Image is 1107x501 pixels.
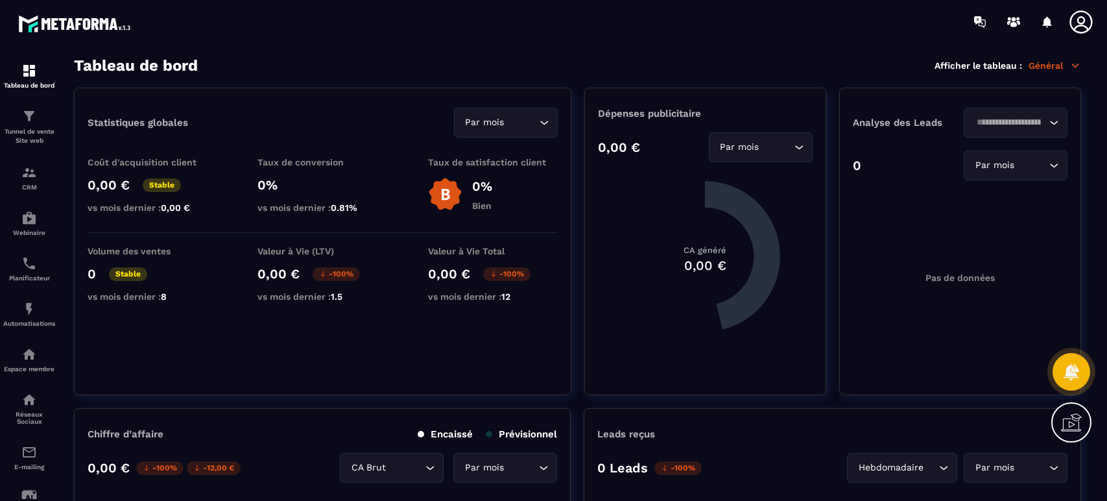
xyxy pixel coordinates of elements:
p: 0,00 € [428,266,470,282]
div: Search for option [964,151,1067,180]
p: Pas de données [925,273,995,283]
div: Search for option [964,108,1067,138]
div: Search for option [709,132,813,162]
p: vs mois dernier : [88,291,217,302]
p: Chiffre d’affaire [88,428,163,440]
a: social-networksocial-networkRéseaux Sociaux [3,382,55,435]
a: schedulerschedulerPlanificateur [3,246,55,291]
img: logo [18,12,135,36]
img: scheduler [21,256,37,271]
p: -100% [136,461,184,475]
p: Tunnel de vente Site web [3,127,55,145]
a: formationformationTableau de bord [3,53,55,99]
p: Général [1029,60,1081,71]
img: email [21,445,37,460]
p: vs mois dernier : [88,202,217,213]
a: automationsautomationsWebinaire [3,201,55,246]
span: Par mois [972,158,1017,173]
p: Automatisations [3,320,55,327]
input: Search for option [972,116,1046,130]
input: Search for option [507,116,536,130]
div: Search for option [847,453,957,483]
img: automations [21,301,37,317]
p: Valeur à Vie Total [428,246,558,256]
p: Stable [143,178,181,192]
p: 0 [853,158,861,173]
a: automationsautomationsAutomatisations [3,291,55,337]
p: 0% [257,177,387,193]
a: automationsautomationsEspace membre [3,337,55,382]
span: 1.5 [331,291,342,302]
p: 0% [472,178,492,194]
span: 0.81% [331,202,357,213]
p: Dépenses publicitaire [598,108,813,119]
p: 0,00 € [88,460,130,476]
div: Search for option [340,453,444,483]
p: Analyse des Leads [853,117,960,128]
p: Planificateur [3,275,55,282]
span: Par mois [462,461,506,475]
img: automations [21,210,37,226]
p: Coût d'acquisition client [88,157,217,167]
p: Afficher le tableau : [934,60,1022,71]
p: -100% [313,267,360,281]
input: Search for option [506,461,536,475]
p: CRM [3,184,55,191]
img: automations [21,347,37,362]
p: vs mois dernier : [257,202,387,213]
h3: Tableau de bord [74,56,198,75]
p: Stable [109,267,147,281]
input: Search for option [926,461,936,475]
div: Search for option [453,453,557,483]
div: Search for option [964,453,1067,483]
p: 0,00 € [598,140,640,155]
p: 0 [88,266,96,282]
span: 12 [501,291,510,302]
p: -12,00 € [187,461,241,475]
a: formationformationCRM [3,155,55,201]
input: Search for option [762,140,791,154]
input: Search for option [388,461,422,475]
span: Par mois [717,140,762,154]
img: formation [21,63,37,79]
a: formationformationTunnel de vente Site web [3,99,55,155]
img: formation [21,165,37,180]
p: Valeur à Vie (LTV) [257,246,387,256]
p: Prévisionnel [486,428,557,440]
p: Leads reçus [597,428,655,440]
p: -100% [483,267,530,281]
p: Tableau de bord [3,82,55,89]
span: Par mois [462,116,507,130]
p: Taux de satisfaction client [428,157,558,167]
p: -100% [654,461,702,475]
span: CA Brut [348,461,388,475]
span: 0,00 € [161,202,190,213]
input: Search for option [1017,461,1046,475]
p: Encaissé [418,428,473,440]
p: 0,00 € [88,177,130,193]
a: emailemailE-mailing [3,435,55,480]
p: vs mois dernier : [257,291,387,302]
img: b-badge-o.b3b20ee6.svg [428,177,462,212]
p: Statistiques globales [88,117,188,128]
p: Volume des ventes [88,246,217,256]
img: formation [21,108,37,124]
p: 0 Leads [597,460,648,476]
p: E-mailing [3,463,55,470]
div: Search for option [454,108,558,138]
span: Par mois [972,461,1017,475]
span: 8 [161,291,167,302]
p: Réseaux Sociaux [3,411,55,425]
p: Webinaire [3,229,55,236]
img: social-network [21,392,37,408]
p: Espace membre [3,365,55,373]
p: vs mois dernier : [428,291,558,302]
p: Bien [472,201,492,211]
p: Taux de conversion [257,157,387,167]
p: 0,00 € [257,266,300,282]
input: Search for option [1017,158,1046,173]
span: Hebdomadaire [855,461,926,475]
